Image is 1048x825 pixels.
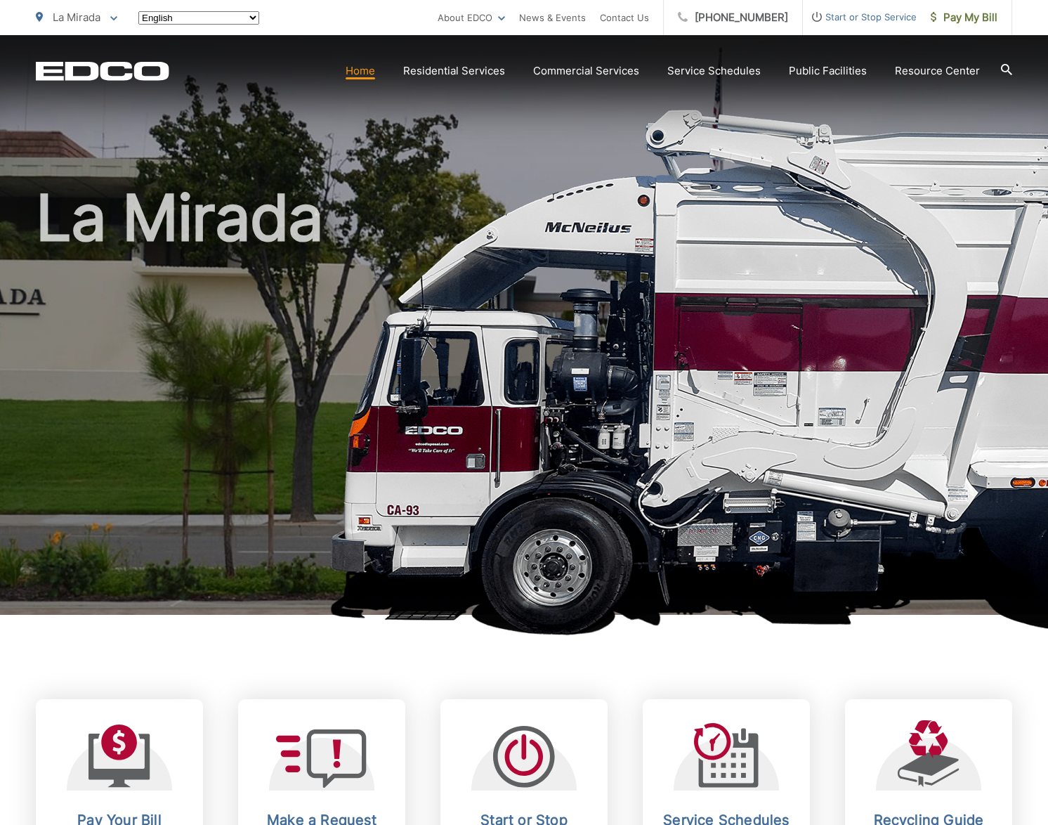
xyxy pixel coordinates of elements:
[533,63,639,79] a: Commercial Services
[667,63,761,79] a: Service Schedules
[931,9,997,26] span: Pay My Bill
[600,9,649,26] a: Contact Us
[438,9,505,26] a: About EDCO
[519,9,586,26] a: News & Events
[403,63,505,79] a: Residential Services
[53,11,100,24] span: La Mirada
[36,61,169,81] a: EDCD logo. Return to the homepage.
[346,63,375,79] a: Home
[138,11,259,25] select: Select a language
[789,63,867,79] a: Public Facilities
[895,63,980,79] a: Resource Center
[36,183,1012,628] h1: La Mirada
